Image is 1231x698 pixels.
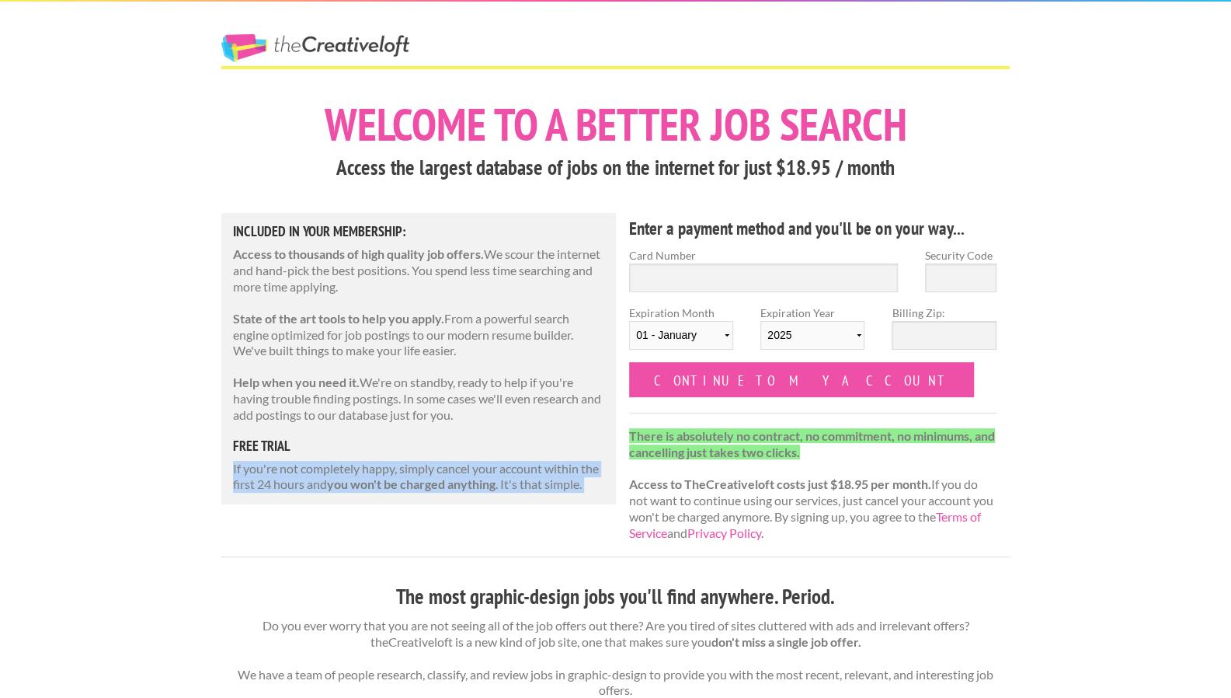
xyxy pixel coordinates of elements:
label: Card Number [629,247,898,263]
a: Terms of Service [629,509,981,540]
a: The Creative Loft [221,34,409,62]
strong: Help when you need it. [233,375,360,389]
label: Expiration Year [760,305,864,362]
p: If you're not completely happy, simply cancel your account within the first 24 hours and . It's t... [233,461,604,494]
label: Security Code [925,247,996,263]
h4: Enter a payment method and you'll be on your way... [629,216,996,241]
h5: free trial [233,439,604,453]
h1: Welcome to a better job search [221,102,1010,147]
label: Billing Zip: [892,305,996,321]
h5: Included in Your Membership: [233,225,604,239]
p: We're on standby, ready to help if you're having trouble finding postings. In some cases we'll ev... [233,375,604,423]
a: Privacy Policy [687,525,761,540]
h3: The most graphic-design jobs you'll find anywhere. Period. [221,582,1010,612]
p: From a powerful search engine optimized for job postings to our modern resume builder. We've buil... [233,311,604,359]
strong: Access to thousands of high quality job offers. [233,246,484,261]
strong: Access to TheCreativeloft costs just $18.95 per month. [629,476,931,491]
select: Expiration Month [629,321,733,350]
p: We scour the internet and hand-pick the best positions. You spend less time searching and more ti... [233,246,604,295]
p: If you do not want to continue using our services, just cancel your account you won't be charged ... [629,428,996,542]
strong: don't miss a single job offer. [711,634,861,649]
strong: State of the art tools to help you apply. [233,311,444,326]
label: Expiration Month [629,305,733,362]
strong: There is absolutely no contract, no commitment, no minimums, and cancelling just takes two clicks. [629,428,995,459]
strong: you won't be charged anything [327,476,496,491]
select: Expiration Year [760,321,864,350]
h3: Access the largest database of jobs on the internet for just $18.95 / month [221,153,1010,183]
input: Continue to my account [629,362,974,397]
